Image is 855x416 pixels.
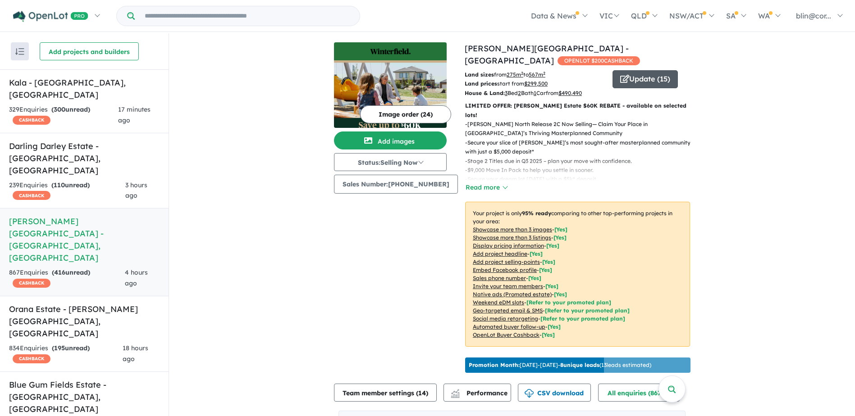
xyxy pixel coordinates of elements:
[465,175,697,184] p: - Secure your dream lot [DATE] with a $5k* deposit.
[473,242,544,249] u: Display pricing information
[528,275,541,281] span: [ Yes ]
[9,104,118,126] div: 329 Enquir ies
[338,46,443,57] img: Winterfield Estate - Winter Valley Logo
[465,202,690,347] p: Your project is only comparing to other top-performing projects in your area: - - - - - - - - - -...
[54,105,65,113] span: 300
[465,90,505,96] b: House & Land:
[9,303,160,339] h5: Orana Estate - [PERSON_NAME][GEOGRAPHIC_DATA] , [GEOGRAPHIC_DATA]
[529,71,545,78] u: 567 m
[465,79,606,88] p: start from
[465,157,697,166] p: - Stage 2 Titles due in Q3 2025 – plan your move with confidence.
[796,11,831,20] span: blin@cor...
[560,362,599,368] b: 8 unique leads
[469,362,520,368] b: Promotion Month:
[473,323,545,330] u: Automated buyer follow-up
[545,283,558,289] span: [ Yes ]
[334,384,437,402] button: Team member settings (14)
[523,71,545,78] span: to
[13,116,50,125] span: CASHBACK
[518,384,591,402] button: CSV download
[542,331,555,338] span: [Yes]
[465,120,697,138] p: - [PERSON_NAME] North Release 2C Now Selling— Claim Your Place in [GEOGRAPHIC_DATA]’s Thriving Ma...
[473,299,524,306] u: Weekend eDM slots
[473,283,543,289] u: Invite your team members
[545,307,630,314] span: [Refer to your promoted plan]
[9,215,160,264] h5: [PERSON_NAME][GEOGRAPHIC_DATA] - [GEOGRAPHIC_DATA] , [GEOGRAPHIC_DATA]
[548,323,561,330] span: [Yes]
[526,299,611,306] span: [Refer to your promoted plan]
[123,344,148,363] span: 18 hours ago
[334,153,447,171] button: Status:Selling Now
[554,226,567,233] span: [ Yes ]
[530,250,543,257] span: [ Yes ]
[418,389,426,397] span: 14
[452,389,508,397] span: Performance
[13,11,88,22] img: Openlot PRO Logo White
[125,268,148,287] span: 4 hours ago
[451,392,460,398] img: bar-chart.svg
[9,379,160,415] h5: Blue Gum Fields Estate - [GEOGRAPHIC_DATA] , [GEOGRAPHIC_DATA]
[13,191,50,200] span: CASHBACK
[13,279,50,288] span: CASHBACK
[118,105,151,124] span: 17 minutes ago
[9,180,125,202] div: 239 Enquir ies
[465,101,690,120] p: LIMITED OFFER: [PERSON_NAME] Estate $60K REBATE - available on selected lots!
[525,389,534,398] img: download icon
[554,291,567,298] span: [Yes]
[542,258,555,265] span: [ Yes ]
[522,210,551,217] b: 95 % ready
[51,181,90,189] strong: ( unread)
[521,71,523,76] sup: 2
[505,90,508,96] u: 3
[444,384,511,402] button: Performance
[473,291,552,298] u: Native ads (Promoted estate)
[334,60,447,128] img: Winterfield Estate - Winter Valley
[15,48,24,55] img: sort.svg
[546,242,559,249] span: [ Yes ]
[534,90,536,96] u: 1
[553,234,567,241] span: [ Yes ]
[473,250,527,257] u: Add project headline
[54,344,65,352] span: 195
[465,43,629,66] a: [PERSON_NAME][GEOGRAPHIC_DATA] - [GEOGRAPHIC_DATA]
[469,361,651,369] p: [DATE] - [DATE] - ( 13 leads estimated)
[51,105,90,113] strong: ( unread)
[9,343,123,365] div: 834 Enquir ies
[54,268,65,276] span: 416
[465,71,494,78] b: Land sizes
[465,80,497,87] b: Land prices
[598,384,680,402] button: All enquiries (867)
[465,182,508,193] button: Read more
[473,315,538,322] u: Social media retargeting
[613,70,678,88] button: Update (15)
[473,234,551,241] u: Showcase more than 3 listings
[9,267,125,289] div: 867 Enquir ies
[465,70,606,79] p: from
[125,181,147,200] span: 3 hours ago
[40,42,139,60] button: Add projects and builders
[465,166,697,175] p: - $9,000 Move In Pack to help you settle in sooner.
[465,138,697,157] p: - Secure your slice of [PERSON_NAME]’s most sought-after masterplanned community with just a $5,0...
[473,275,526,281] u: Sales phone number
[543,71,545,76] sup: 2
[334,131,447,149] button: Add images
[473,267,537,273] u: Embed Facebook profile
[539,267,552,273] span: [ Yes ]
[507,71,523,78] u: 275 m
[473,226,552,233] u: Showcase more than 3 images
[54,181,65,189] span: 110
[518,90,521,96] u: 2
[451,389,459,394] img: line-chart.svg
[473,258,540,265] u: Add project selling-points
[334,175,458,194] button: Sales Number:[PHONE_NUMBER]
[360,105,451,123] button: Image order (24)
[473,331,540,338] u: OpenLot Buyer Cashback
[540,315,625,322] span: [Refer to your promoted plan]
[558,56,640,65] span: OPENLOT $ 200 CASHBACK
[13,354,50,363] span: CASHBACK
[524,80,548,87] u: $ 299,500
[465,89,606,98] p: Bed Bath Car from
[473,307,543,314] u: Geo-targeted email & SMS
[9,77,160,101] h5: Kala - [GEOGRAPHIC_DATA] , [GEOGRAPHIC_DATA]
[558,90,582,96] u: $ 490,490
